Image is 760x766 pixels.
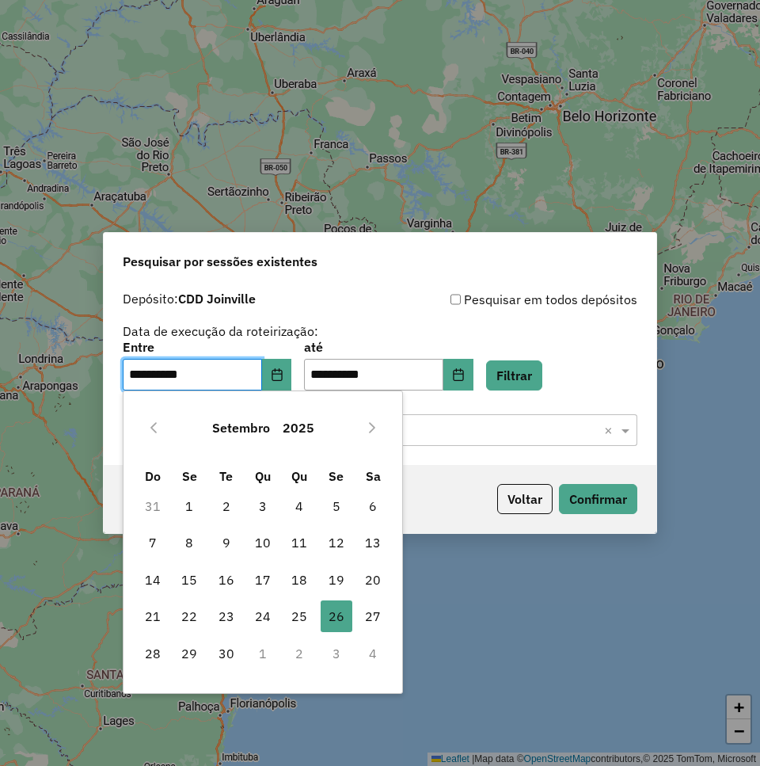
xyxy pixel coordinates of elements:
span: Te [219,468,233,484]
span: 11 [283,527,315,558]
span: 16 [211,564,242,596]
span: 28 [137,638,169,669]
button: Voltar [497,484,553,514]
td: 19 [318,562,355,598]
td: 8 [171,524,207,561]
td: 14 [135,562,171,598]
td: 24 [245,598,281,635]
td: 22 [171,598,207,635]
span: 21 [137,600,169,632]
button: Choose Month [206,409,276,447]
td: 3 [318,635,355,671]
button: Confirmar [559,484,637,514]
span: 6 [357,490,389,522]
td: 16 [207,562,244,598]
span: 25 [283,600,315,632]
span: 9 [211,527,242,558]
td: 29 [171,635,207,671]
label: Depósito: [123,289,256,308]
td: 12 [318,524,355,561]
span: 18 [283,564,315,596]
span: 7 [137,527,169,558]
span: 15 [173,564,205,596]
td: 26 [318,598,355,635]
span: 26 [321,600,352,632]
button: Choose Date [262,359,292,391]
span: 4 [283,490,315,522]
td: 17 [245,562,281,598]
td: 1 [171,488,207,524]
td: 7 [135,524,171,561]
td: 15 [171,562,207,598]
span: 10 [247,527,279,558]
td: 10 [245,524,281,561]
td: 1 [245,635,281,671]
span: Se [329,468,344,484]
span: 13 [357,527,389,558]
span: Clear all [604,421,617,440]
strong: CDD Joinville [178,291,256,307]
span: 5 [321,490,352,522]
td: 4 [355,635,391,671]
span: 1 [173,490,205,522]
span: 17 [247,564,279,596]
td: 2 [281,635,317,671]
td: 23 [207,598,244,635]
span: Do [145,468,161,484]
td: 13 [355,524,391,561]
button: Next Month [359,415,385,440]
td: 20 [355,562,391,598]
span: 3 [247,490,279,522]
span: 22 [173,600,205,632]
span: 30 [211,638,242,669]
span: Pesquisar por sessões existentes [123,252,317,271]
td: 30 [207,635,244,671]
span: 19 [321,564,352,596]
td: 21 [135,598,171,635]
label: Entre [123,337,291,356]
td: 31 [135,488,171,524]
td: 25 [281,598,317,635]
span: 29 [173,638,205,669]
td: 18 [281,562,317,598]
span: 24 [247,600,279,632]
span: 23 [211,600,242,632]
span: 12 [321,527,352,558]
span: 14 [137,564,169,596]
span: 20 [357,564,389,596]
span: 27 [357,600,389,632]
td: 11 [281,524,317,561]
div: Pesquisar em todos depósitos [380,290,637,309]
span: 2 [211,490,242,522]
span: 8 [173,527,205,558]
span: Sa [366,468,381,484]
td: 9 [207,524,244,561]
td: 6 [355,488,391,524]
button: Filtrar [486,360,542,391]
label: até [304,337,473,356]
td: 2 [207,488,244,524]
div: Choose Date [123,391,403,694]
span: Qu [255,468,271,484]
span: Qu [291,468,307,484]
button: Choose Year [276,409,321,447]
td: 28 [135,635,171,671]
td: 27 [355,598,391,635]
td: 3 [245,488,281,524]
button: Choose Date [443,359,473,391]
span: Se [182,468,197,484]
td: 4 [281,488,317,524]
label: Data de execução da roteirização: [123,322,318,341]
td: 5 [318,488,355,524]
button: Previous Month [141,415,166,440]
